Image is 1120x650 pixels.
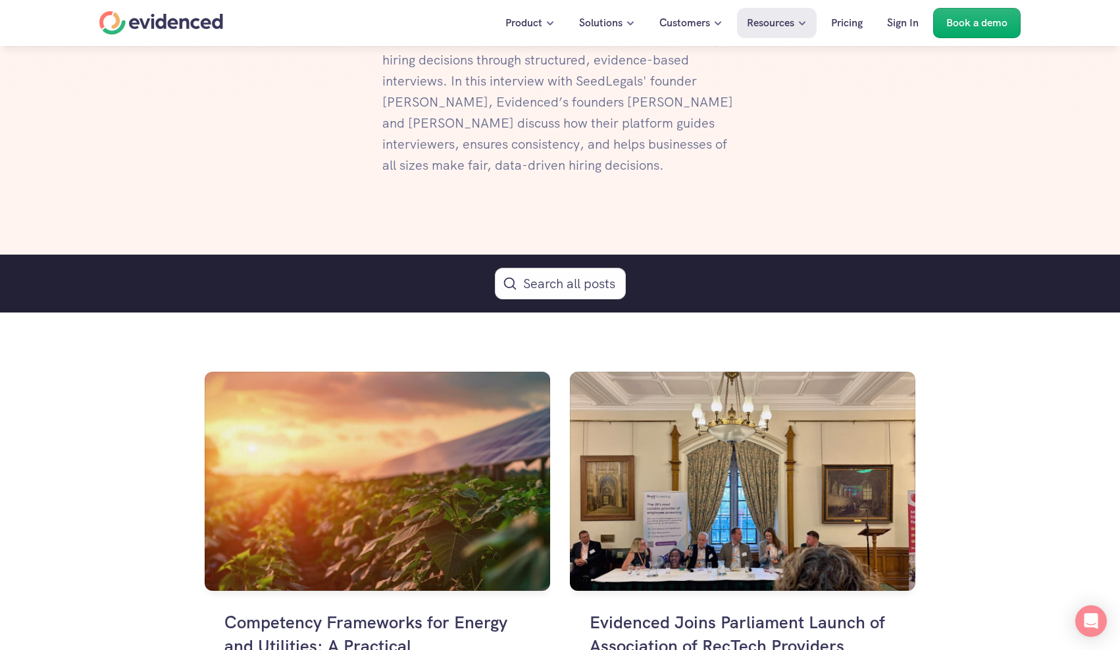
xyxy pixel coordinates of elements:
a: Book a demo [933,8,1021,38]
p: Discover the story behind Evidenced, a tool transforming hiring decisions through structured, evi... [382,28,738,176]
a: Pricing [821,8,873,38]
a: Home [99,11,223,35]
p: Sign In [887,14,919,32]
p: Book a demo [946,14,1007,32]
p: Solutions [579,14,623,32]
img: Panel discussion in a highly decorated room [570,372,915,591]
p: Resources [747,14,794,32]
p: Customers [659,14,710,32]
img: Field with a sunset and solar panels [205,372,550,591]
button: Search Icon [495,268,626,299]
p: Product [505,14,542,32]
a: Sign In [877,8,929,38]
div: Open Intercom Messenger [1075,605,1107,637]
p: Pricing [831,14,863,32]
